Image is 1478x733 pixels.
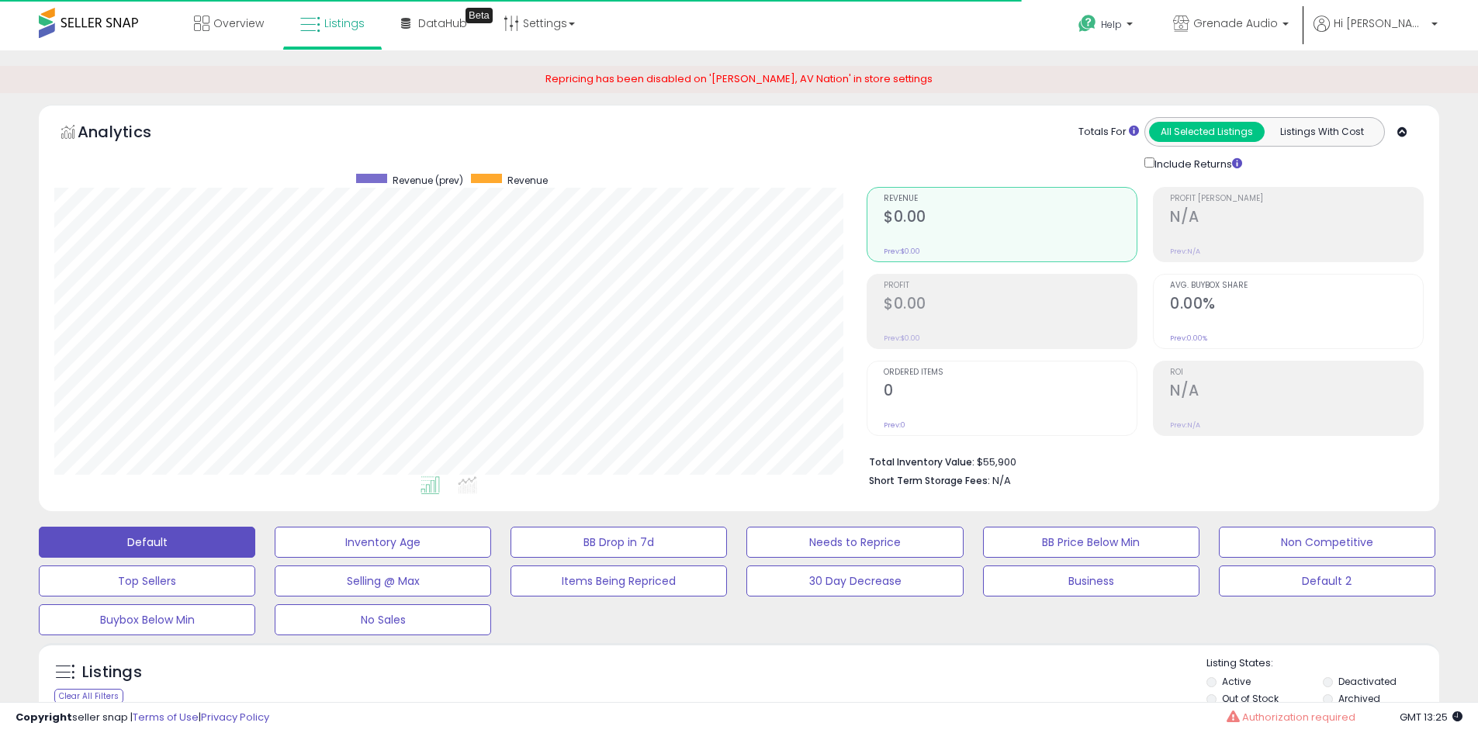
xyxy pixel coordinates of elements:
[1170,208,1423,229] h2: N/A
[869,474,990,487] b: Short Term Storage Fees:
[1314,16,1438,50] a: Hi [PERSON_NAME]
[884,295,1137,316] h2: $0.00
[983,565,1199,596] button: Business
[1222,692,1279,705] label: Out of Stock
[1400,710,1462,724] span: 2025-09-12 13:25 GMT
[82,662,142,683] h5: Listings
[884,420,905,430] small: Prev: 0
[1078,14,1097,33] i: Get Help
[992,473,1011,488] span: N/A
[884,282,1137,290] span: Profit
[324,16,365,31] span: Listings
[16,711,269,725] div: seller snap | |
[1170,382,1423,403] h2: N/A
[1170,295,1423,316] h2: 0.00%
[1170,282,1423,290] span: Avg. Buybox Share
[78,121,182,147] h5: Analytics
[884,208,1137,229] h2: $0.00
[869,451,1412,470] li: $55,900
[884,195,1137,203] span: Revenue
[511,565,727,596] button: Items Being Repriced
[1219,565,1435,596] button: Default 2
[869,455,974,468] b: Total Inventory Value:
[418,16,467,31] span: DataHub
[511,527,727,558] button: BB Drop in 7d
[884,334,920,343] small: Prev: $0.00
[1078,125,1139,140] div: Totals For
[746,565,963,596] button: 30 Day Decrease
[884,368,1137,377] span: Ordered Items
[1149,122,1265,142] button: All Selected Listings
[1170,334,1207,343] small: Prev: 0.00%
[1170,195,1423,203] span: Profit [PERSON_NAME]
[39,527,255,558] button: Default
[1170,368,1423,377] span: ROI
[1066,2,1148,50] a: Help
[746,527,963,558] button: Needs to Reprice
[983,527,1199,558] button: BB Price Below Min
[545,71,933,86] span: Repricing has been disabled on '[PERSON_NAME], AV Nation' in store settings
[275,604,491,635] button: No Sales
[1133,154,1261,172] div: Include Returns
[1170,420,1200,430] small: Prev: N/A
[1338,692,1380,705] label: Archived
[1101,18,1122,31] span: Help
[201,710,269,724] a: Privacy Policy
[884,247,920,256] small: Prev: $0.00
[466,8,493,23] div: Tooltip anchor
[1170,247,1200,256] small: Prev: N/A
[54,689,123,704] div: Clear All Filters
[507,174,548,187] span: Revenue
[1264,122,1379,142] button: Listings With Cost
[39,565,255,596] button: Top Sellers
[16,710,72,724] strong: Copyright
[1219,527,1435,558] button: Non Competitive
[213,16,264,31] span: Overview
[884,382,1137,403] h2: 0
[1193,16,1278,31] span: Grenade Audio
[133,710,199,724] a: Terms of Use
[275,565,491,596] button: Selling @ Max
[1206,656,1439,671] p: Listing States:
[275,527,491,558] button: Inventory Age
[393,174,463,187] span: Revenue (prev)
[1222,675,1251,688] label: Active
[39,604,255,635] button: Buybox Below Min
[1338,675,1397,688] label: Deactivated
[1334,16,1427,31] span: Hi [PERSON_NAME]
